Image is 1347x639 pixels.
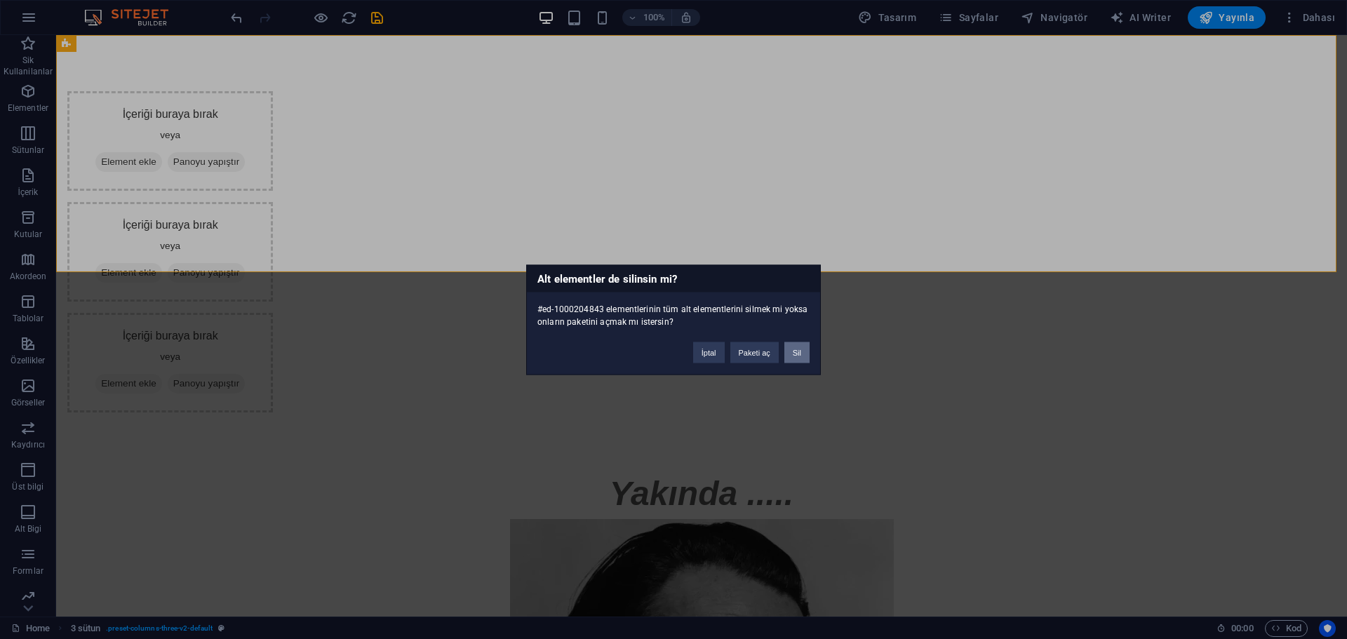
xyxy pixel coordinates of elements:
div: İçeriği buraya bırak [11,56,217,156]
span: Element ekle [39,117,106,137]
h3: Alt elementler de silinsin mi? [527,265,820,292]
button: Sil [784,342,810,363]
span: Panoyu yapıştır [112,117,189,137]
div: #ed-1000204843 elementlerinin tüm alt elementlerini silmek mi yoksa onların paketini açmak mı ist... [527,292,820,328]
span: Element ekle [39,228,106,248]
div: İçeriği buraya bırak [11,167,217,267]
span: Panoyu yapıştır [112,228,189,248]
button: İptal [693,342,725,363]
span: Panoyu yapıştır [112,339,189,358]
button: Paketi aç [730,342,779,363]
div: İçeriği buraya bırak [11,278,217,377]
span: Element ekle [39,339,106,358]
